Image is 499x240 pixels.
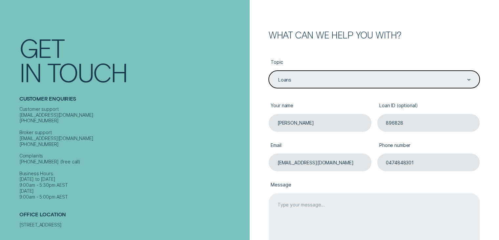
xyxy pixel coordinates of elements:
label: Phone number [377,137,480,154]
h2: Office Location [19,211,247,222]
label: Message [269,177,480,193]
div: Touch [47,60,127,84]
div: Customer support [EMAIL_ADDRESS][DOMAIN_NAME] [PHONE_NUMBER] Broker support [EMAIL_ADDRESS][DOMAI... [19,106,247,200]
div: [STREET_ADDRESS] [19,222,247,228]
div: In [19,60,41,84]
label: Email [269,137,371,154]
label: Topic [269,55,480,71]
div: Get [19,35,64,60]
h1: Get In Touch [19,35,247,84]
h2: Customer Enquiries [19,96,247,106]
h2: What can we help you with? [269,31,480,39]
label: Loan ID (optional) [377,98,480,114]
label: Your name [269,98,371,114]
div: Loans [278,77,291,83]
